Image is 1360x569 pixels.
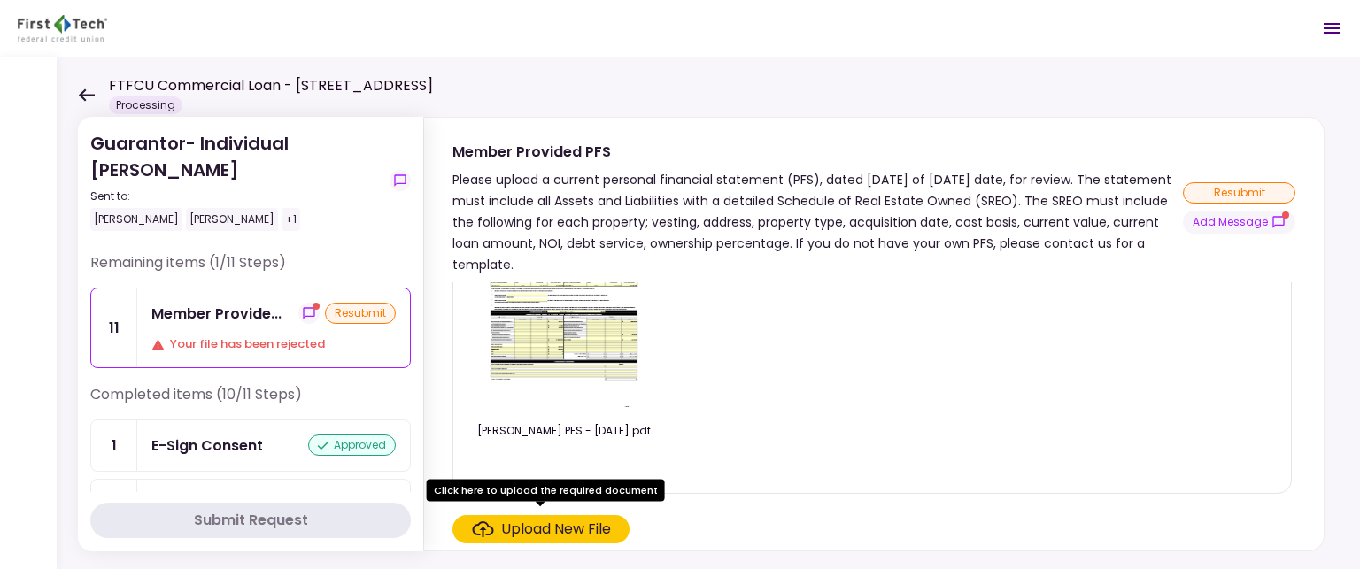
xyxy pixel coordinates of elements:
[151,335,396,353] div: Your file has been rejected
[325,303,396,324] div: resubmit
[452,515,630,543] span: Click here to upload the required document
[1183,211,1295,234] button: show-messages
[282,208,300,231] div: +1
[91,480,137,530] div: 2
[308,434,396,456] div: approved
[90,479,411,531] a: 2ATPCapproved
[90,130,382,231] div: Guarantor- Individual [PERSON_NAME]
[90,288,411,368] a: 11Member Provided PFSshow-messagesresubmitYour file has been rejected
[90,503,411,538] button: Submit Request
[423,117,1325,551] div: Member Provided PFSPlease upload a current personal financial statement (PFS), dated [DATE] of [D...
[90,188,382,204] div: Sent to:
[91,288,137,367] div: 11
[1310,7,1353,50] button: Open menu
[90,208,182,231] div: [PERSON_NAME]
[109,96,182,114] div: Processing
[452,141,1183,163] div: Member Provided PFS
[109,75,433,96] h1: FTFCU Commercial Loan - [STREET_ADDRESS]
[18,15,107,42] img: Partner icon
[452,169,1183,275] div: Please upload a current personal financial statement (PFS), dated [DATE] of [DATE] date, for revi...
[390,170,411,191] button: show-messages
[186,208,278,231] div: [PERSON_NAME]
[427,480,665,502] div: Click here to upload the required document
[90,252,411,288] div: Remaining items (1/11 Steps)
[151,434,263,457] div: E-Sign Consent
[90,384,411,419] div: Completed items (10/11 Steps)
[90,419,411,472] a: 1E-Sign Consentapproved
[194,510,308,531] div: Submit Request
[471,423,657,439] div: Jim Miketo PFS - August 2025.pdf
[151,303,282,325] div: Member Provided PFS
[501,519,611,540] div: Upload New File
[298,303,320,324] button: show-messages
[1183,182,1295,204] div: resubmit
[91,420,137,471] div: 1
